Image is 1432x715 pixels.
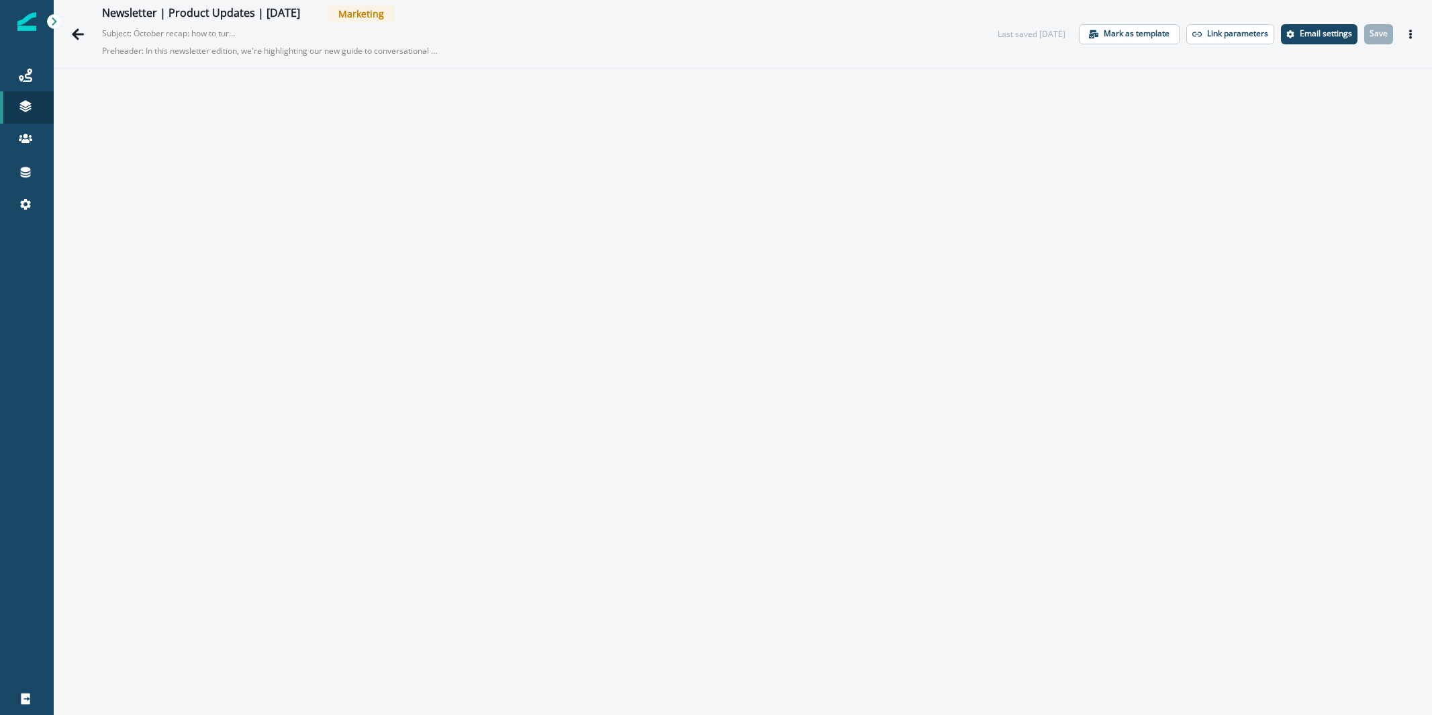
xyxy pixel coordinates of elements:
[17,12,36,31] img: Inflection
[1104,29,1170,38] p: Mark as template
[1364,24,1393,44] button: Save
[1281,24,1357,44] button: Settings
[1370,29,1388,38] p: Save
[328,5,395,22] span: Marketing
[1207,29,1268,38] p: Link parameters
[64,21,91,48] button: Go back
[102,40,438,62] p: Preheader: In this newsletter edition, we're highlighting our new guide to conversational data, p...
[998,28,1065,40] div: Last saved [DATE]
[1300,29,1352,38] p: Email settings
[1186,24,1274,44] button: Link parameters
[102,7,300,22] div: Newsletter | Product Updates | [DATE]
[102,22,236,40] p: Subject: October recap: how to turn conversational data into structured intelligence, product upd...
[1079,24,1180,44] button: Mark as template
[1400,24,1421,44] button: Actions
